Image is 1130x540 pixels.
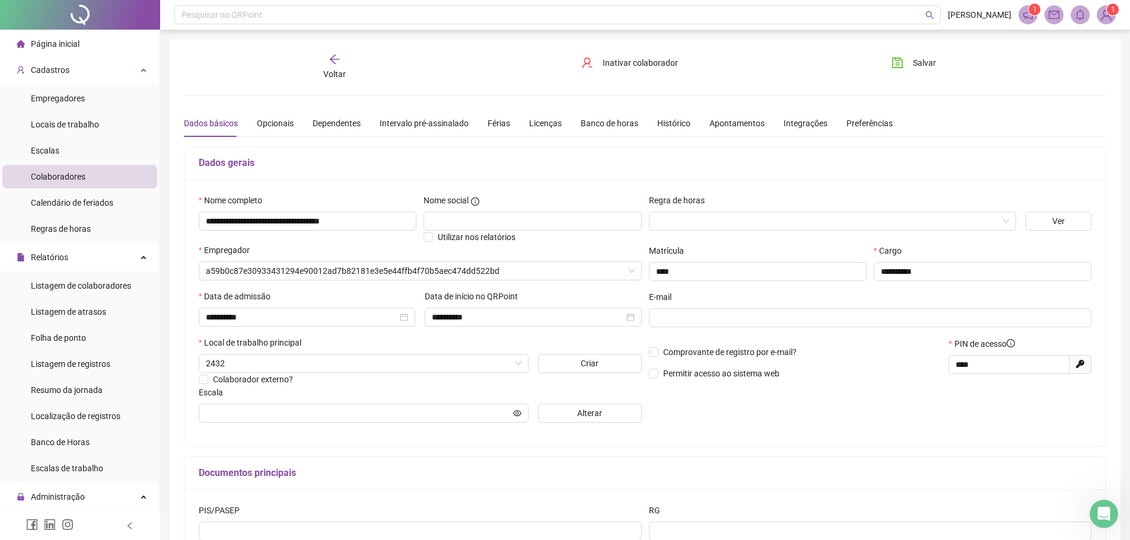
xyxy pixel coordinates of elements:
[31,146,59,155] span: Escalas
[199,504,247,517] label: PIS/PASEP
[323,69,346,79] span: Voltar
[892,57,903,69] span: save
[31,94,85,103] span: Empregadores
[581,357,599,370] span: Criar
[438,232,515,242] span: Utilizar nos relatórios
[581,57,593,69] span: user-delete
[663,347,797,357] span: Comprovante de registro por e-mail?
[424,194,469,207] span: Nome social
[1049,9,1059,20] span: mail
[26,519,38,531] span: facebook
[1007,339,1015,347] span: info-circle
[199,244,257,257] label: Empregador
[31,224,91,234] span: Regras de horas
[846,117,893,130] div: Preferências
[17,493,25,501] span: lock
[1111,5,1115,14] span: 1
[657,117,690,130] div: Histórico
[313,117,361,130] div: Dependentes
[513,409,521,417] span: eye
[954,337,1015,350] span: PIN de acesso
[31,172,85,181] span: Colaboradores
[709,117,765,130] div: Apontamentos
[471,197,479,206] span: info-circle
[425,290,526,303] label: Data de início no QRPoint
[572,53,687,72] button: Inativar colaborador
[17,40,25,48] span: home
[1097,6,1115,24] img: 36901
[126,522,134,530] span: left
[199,336,309,349] label: Local de trabalho principal
[883,53,945,72] button: Salvar
[17,253,25,261] span: file
[31,307,106,317] span: Listagem de atrasos
[603,56,678,69] span: Inativar colaborador
[31,437,90,447] span: Banco de Horas
[329,53,340,65] span: arrow-left
[199,386,231,399] label: Escala
[31,492,85,501] span: Administração
[31,411,120,421] span: Localização de registros
[1023,9,1033,20] span: notification
[649,244,692,257] label: Matrícula
[649,290,679,303] label: E-mail
[1090,500,1118,528] iframe: Intercom live chat
[31,385,103,395] span: Resumo da jornada
[1052,215,1065,228] span: Ver
[44,519,56,531] span: linkedin
[649,194,712,207] label: Regra de horas
[213,375,293,384] span: Colaborador externo?
[199,290,278,303] label: Data de admissão
[62,519,74,531] span: instagram
[1075,9,1086,20] span: bell
[199,156,1091,170] h5: Dados gerais
[663,369,779,378] span: Permitir acesso ao sistema web
[31,65,69,75] span: Cadastros
[206,262,635,280] span: a59b0c87e30933431294e90012ad7b82181e3e5e44ffb4f70b5aec474dd522bd
[948,8,1011,21] span: [PERSON_NAME]
[581,117,638,130] div: Banco de horas
[31,281,131,290] span: Listagem de colaboradores
[31,120,99,129] span: Locais de trabalho
[380,117,469,130] div: Intervalo pré-assinalado
[488,117,510,130] div: Férias
[206,354,521,372] span: 2432
[17,66,25,74] span: user-add
[529,117,562,130] div: Licenças
[31,198,113,207] span: Calendário de feriados
[649,504,668,517] label: RG
[31,253,68,262] span: Relatórios
[1107,4,1119,15] sup: Atualize o seu contato no menu Meus Dados
[257,117,294,130] div: Opcionais
[1026,212,1091,231] button: Ver
[925,11,934,20] span: search
[31,39,79,49] span: Página inicial
[199,194,270,207] label: Nome completo
[31,464,103,473] span: Escalas de trabalho
[199,466,1091,480] h5: Documentos principais
[31,333,86,343] span: Folha de ponto
[577,407,602,420] span: Alterar
[874,244,909,257] label: Cargo
[31,359,110,369] span: Listagem de registros
[184,117,238,130] div: Dados básicos
[913,56,936,69] span: Salvar
[538,354,642,373] button: Criar
[1033,5,1037,14] span: 1
[784,117,827,130] div: Integrações
[1029,4,1040,15] sup: 1
[538,404,642,423] button: Alterar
